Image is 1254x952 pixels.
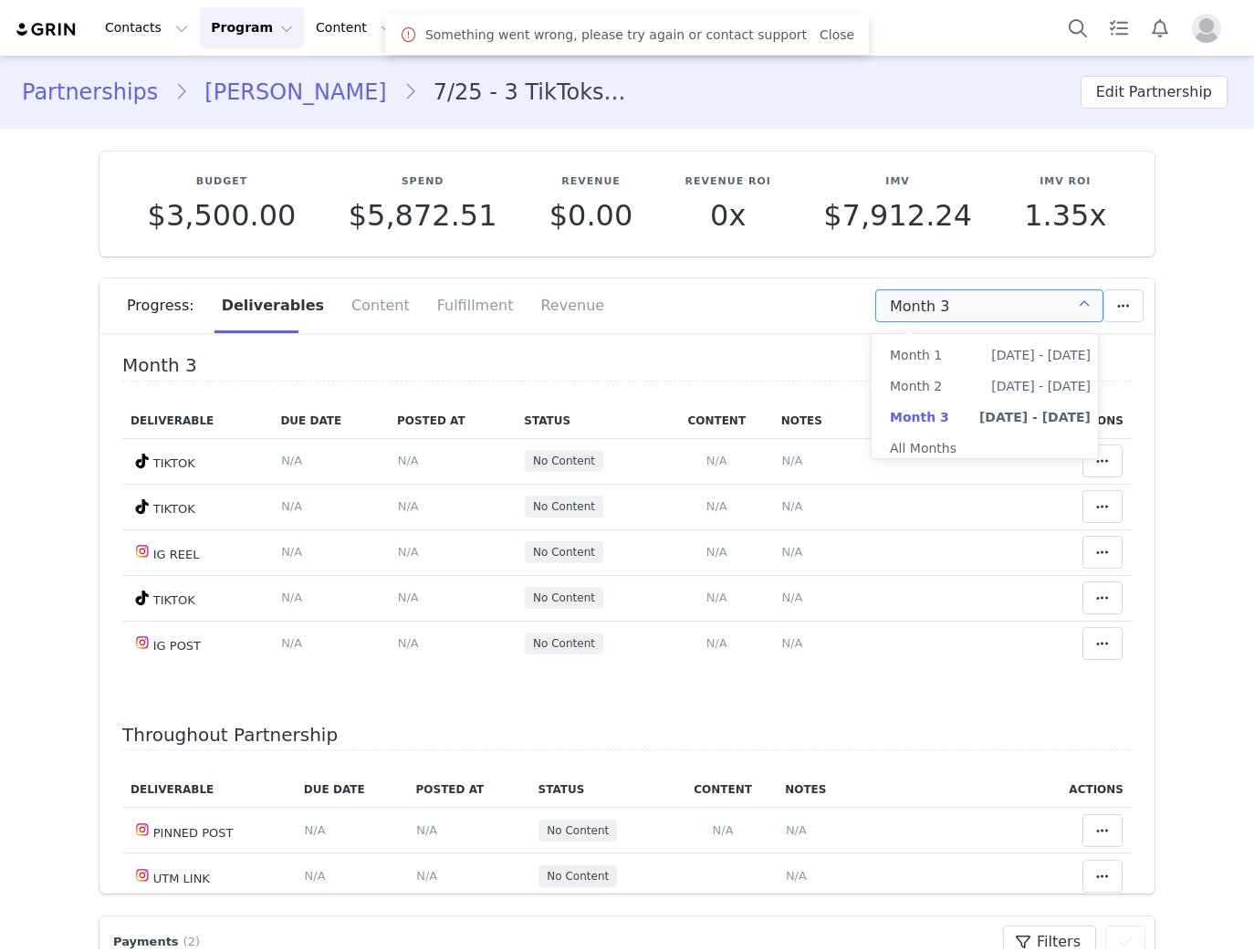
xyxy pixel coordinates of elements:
[875,289,1103,322] input: Select
[1024,199,1106,232] p: 1.35x
[183,933,200,951] span: (2)
[349,198,497,233] span: $5,872.51
[135,635,150,650] img: instagram.svg
[533,453,595,469] span: No Content
[781,591,802,604] span: N/A
[781,454,802,467] span: N/A
[777,772,1029,808] th: Notes
[872,433,1109,464] li: All Months
[549,174,633,190] p: Revenue
[200,7,304,48] button: Program
[122,853,296,899] td: UTM LINK
[706,591,727,604] span: N/A
[398,545,419,559] span: N/A
[135,822,150,837] img: instagram.svg
[533,544,595,560] span: No Content
[281,499,302,513] span: N/A
[94,7,199,48] button: Contacts
[135,544,150,559] img: instagram.svg
[661,403,773,439] th: Content
[547,868,609,884] span: No Content
[706,636,727,650] span: N/A
[122,575,272,621] td: TIKTOK
[1140,7,1180,48] button: Notifications
[127,278,208,333] div: Progress:
[781,636,802,650] span: N/A
[533,498,595,515] span: No Content
[296,772,408,808] th: Due Date
[1058,7,1098,48] button: Search
[979,402,1091,433] span: [DATE] - [DATE]
[1024,174,1106,190] p: IMV ROI
[533,590,595,606] span: No Content
[890,371,942,402] span: Month 2
[148,198,297,233] span: $3,500.00
[208,278,338,333] div: Deliverables
[425,26,807,45] span: Something went wrong, please try again or contact support
[281,591,302,604] span: N/A
[530,772,669,808] th: Status
[1181,14,1239,43] button: Profile
[706,545,727,559] span: N/A
[122,808,296,853] td: PINNED POST
[109,933,209,951] div: Payments
[1192,14,1221,43] img: placeholder-profile.jpg
[22,76,174,109] a: Partnerships
[188,76,402,109] a: [PERSON_NAME]
[1081,76,1228,109] button: Edit Partnership
[685,174,771,190] p: Revenue ROI
[122,772,296,808] th: Deliverable
[786,823,807,837] span: N/A
[122,438,272,484] td: TIKTOK
[405,7,518,48] button: Reporting
[122,529,272,575] td: IG REEL
[122,403,272,439] th: Deliverable
[786,869,807,883] span: N/A
[516,403,660,439] th: Status
[706,499,727,513] span: N/A
[398,591,419,604] span: N/A
[823,174,972,190] p: IMV
[281,636,302,650] span: N/A
[398,454,419,467] span: N/A
[305,7,404,48] button: Content
[773,403,1026,439] th: Notes
[781,545,802,559] span: N/A
[549,198,633,233] span: $0.00
[416,823,437,837] span: N/A
[533,635,595,652] span: No Content
[991,340,1091,371] span: [DATE] - [DATE]
[706,454,727,467] span: N/A
[713,823,734,837] span: N/A
[305,823,326,837] span: N/A
[685,199,771,232] p: 0x
[820,27,854,42] a: Close
[408,772,530,808] th: Posted At
[148,174,297,190] p: Budget
[15,21,78,38] img: grin logo
[281,454,302,467] span: N/A
[416,869,437,883] span: N/A
[781,499,802,513] span: N/A
[349,174,497,190] p: Spend
[890,340,942,371] span: Month 1
[272,403,389,439] th: Due Date
[122,725,1132,751] h4: Throughout Partnership
[423,278,528,333] div: Fulfillment
[122,355,1132,382] h4: Month 3
[305,869,326,883] span: N/A
[1099,7,1139,48] a: Tasks
[398,636,419,650] span: N/A
[527,278,604,333] div: Revenue
[338,278,423,333] div: Content
[122,484,272,529] td: TIKTOK
[547,822,609,839] span: No Content
[389,403,516,439] th: Posted At
[519,7,623,48] a: Community
[135,868,150,883] img: instagram.svg
[122,621,272,666] td: IG POST
[890,402,949,433] span: Month 3
[281,545,302,559] span: N/A
[1029,772,1132,808] th: Actions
